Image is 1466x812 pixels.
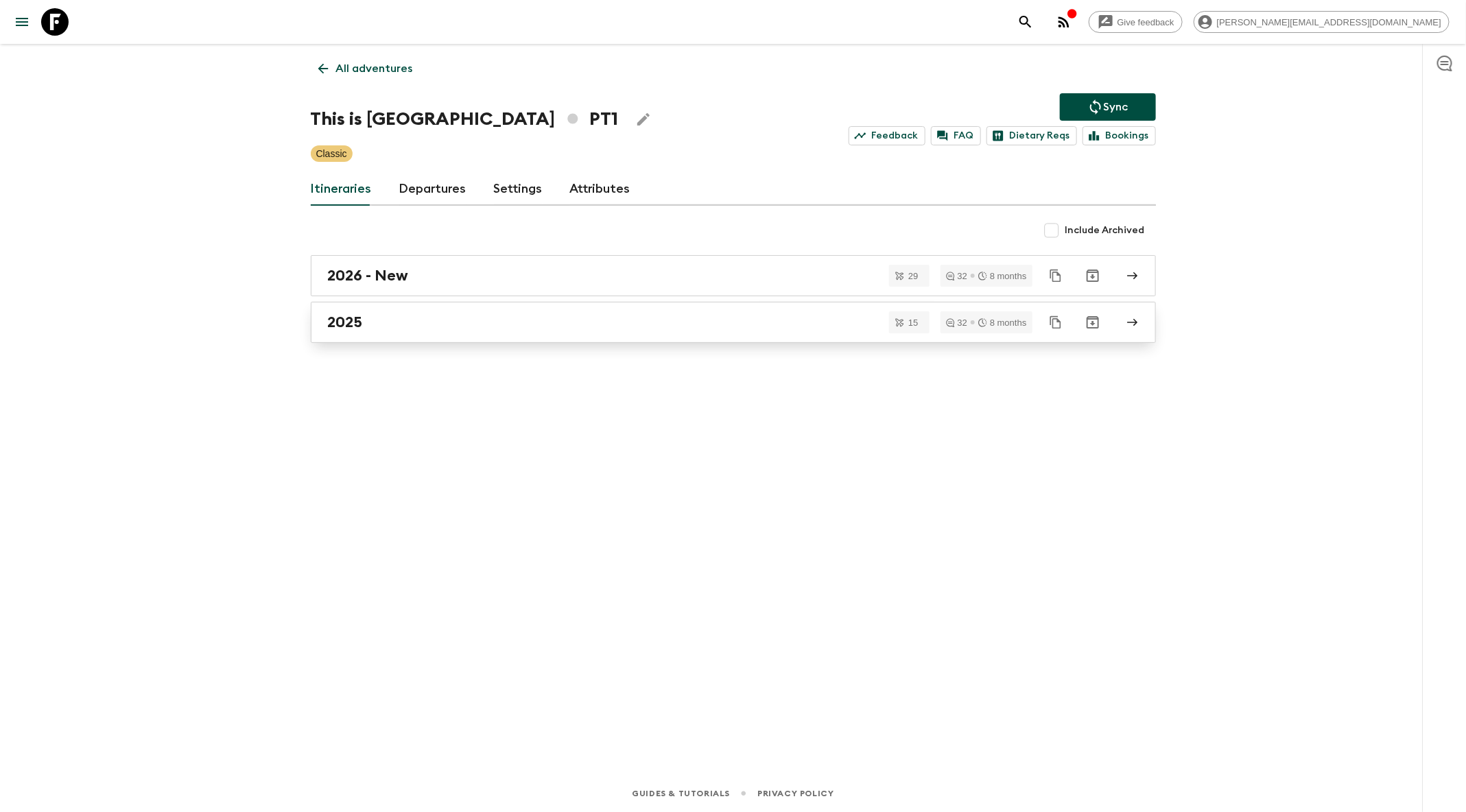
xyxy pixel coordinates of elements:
button: Duplicate [1043,310,1068,335]
button: Archive [1079,309,1107,336]
button: menu [8,8,36,36]
p: Classic [316,147,347,160]
a: Attributes [570,173,630,206]
button: Duplicate [1043,263,1068,288]
h1: This is [GEOGRAPHIC_DATA] PT1 [311,106,619,133]
a: Settings [494,173,543,206]
a: All adventures [311,55,421,82]
a: Bookings [1083,126,1156,145]
div: 32 [946,272,967,280]
a: Give feedback [1089,11,1183,33]
a: Guides & Tutorials [632,786,730,801]
span: Include Archived [1065,224,1145,237]
a: Dietary Reqs [986,126,1077,145]
span: 29 [900,272,926,280]
div: [PERSON_NAME][EMAIL_ADDRESS][DOMAIN_NAME] [1194,11,1450,33]
a: Departures [399,173,466,206]
a: Itineraries [311,173,372,206]
h2: 2025 [328,313,363,331]
a: Privacy Policy [757,786,834,801]
button: Archive [1079,262,1107,289]
p: All adventures [336,60,413,77]
span: Give feedback [1110,17,1182,27]
span: 15 [900,318,926,327]
button: Sync adventure departures to the booking engine [1060,93,1156,121]
div: 8 months [978,272,1026,280]
div: 8 months [978,318,1026,327]
button: search adventures [1012,8,1039,36]
p: Sync [1104,99,1128,115]
h2: 2026 - New [328,267,409,285]
a: Feedback [849,126,925,145]
span: [PERSON_NAME][EMAIL_ADDRESS][DOMAIN_NAME] [1209,17,1449,27]
div: 32 [946,318,967,327]
a: 2025 [311,302,1156,343]
a: FAQ [931,126,981,145]
button: Edit Adventure Title [630,106,657,133]
a: 2026 - New [311,255,1156,296]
